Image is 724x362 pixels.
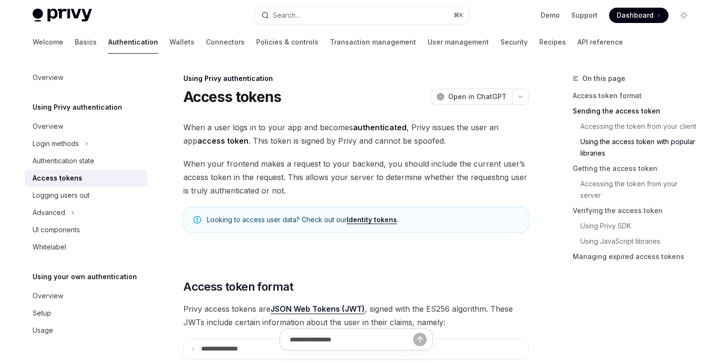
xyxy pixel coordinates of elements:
span: When your frontend makes a request to your backend, you should include the current user’s access ... [183,157,529,197]
span: Looking to access user data? Check out our . [207,215,519,225]
div: UI components [33,224,80,236]
div: Search... [273,10,300,21]
a: Verifying the access token [573,203,699,218]
span: Privy access tokens are , signed with the ES256 algorithm. These JWTs include certain information... [183,302,529,329]
a: Support [571,11,598,20]
a: Dashboard [609,8,668,23]
button: Toggle dark mode [676,8,691,23]
a: Policies & controls [256,31,318,54]
a: Connectors [206,31,245,54]
a: Security [500,31,528,54]
a: Wallets [170,31,194,54]
div: Logging users out [33,190,90,201]
div: Advanced [33,207,65,218]
a: API reference [577,31,623,54]
a: Using JavaScript libraries [573,234,699,249]
a: Accessing the token from your client [573,119,699,134]
strong: authenticated [353,123,407,132]
button: Open in ChatGPT [430,89,512,105]
div: Overview [33,72,63,83]
span: ⌘ K [453,11,464,19]
div: Setup [33,307,51,319]
a: Usage [25,322,147,339]
div: Whitelabel [33,241,66,253]
span: Access token format [183,279,294,294]
div: Usage [33,325,53,336]
a: Authentication [108,31,158,54]
a: Whitelabel [25,238,147,256]
a: Demo [541,11,560,20]
a: Managing expired access tokens [573,249,699,264]
a: Overview [25,287,147,305]
a: Logging users out [25,187,147,204]
a: JSON Web Tokens (JWT) [271,304,365,314]
div: Overview [33,290,63,302]
img: light logo [33,9,92,22]
a: Using the access token with popular libraries [573,134,699,161]
button: Search...⌘K [255,7,469,24]
input: Ask a question... [290,329,413,350]
a: User management [428,31,489,54]
span: Open in ChatGPT [448,92,507,102]
span: When a user logs in to your app and becomes , Privy issues the user an app . This token is signed... [183,121,529,147]
a: UI components [25,221,147,238]
button: Login methods [25,135,147,152]
button: Send message [413,333,427,346]
a: Using Privy SDK [573,218,699,234]
h1: Access tokens [183,88,281,105]
a: Access tokens [25,170,147,187]
a: Overview [25,69,147,86]
svg: Note [193,216,201,224]
a: Authentication state [25,152,147,170]
a: Welcome [33,31,63,54]
h5: Using Privy authentication [33,102,122,113]
a: Sending the access token [573,103,699,119]
a: Access token format [573,88,699,103]
div: Access tokens [33,172,82,184]
a: Accessing the token from your server [573,176,699,203]
strong: access token [197,136,249,146]
div: Using Privy authentication [183,74,529,83]
a: Identity tokens [347,215,397,224]
span: On this page [582,73,625,84]
div: Login methods [33,138,79,149]
a: Recipes [539,31,566,54]
a: Basics [75,31,97,54]
a: Getting the access token [573,161,699,176]
h5: Using your own authentication [33,271,137,283]
a: Transaction management [330,31,416,54]
a: Setup [25,305,147,322]
span: Dashboard [617,11,654,20]
button: Advanced [25,204,147,221]
div: Overview [33,121,63,132]
a: Overview [25,118,147,135]
div: Authentication state [33,155,94,167]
